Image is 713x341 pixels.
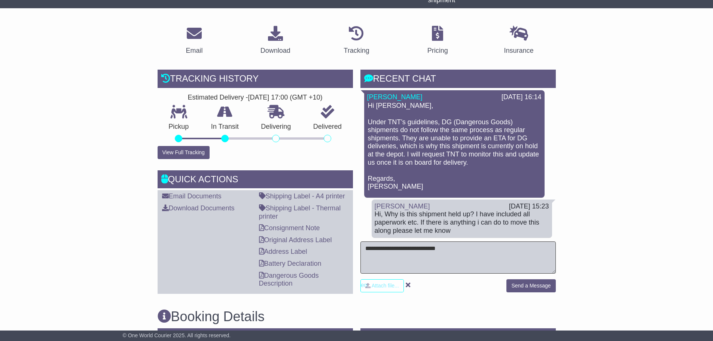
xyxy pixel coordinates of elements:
a: Download Documents [162,204,235,212]
p: In Transit [200,123,250,131]
div: Download [260,46,290,56]
div: Hi, Why is this shipment held up? I have included all paperwork etc. If there is anything i can d... [375,210,549,235]
button: Send a Message [506,279,555,292]
h3: Booking Details [158,309,556,324]
span: © One World Courier 2025. All rights reserved. [123,332,231,338]
a: Tracking [339,23,374,58]
a: Email [181,23,207,58]
div: Quick Actions [158,170,353,191]
div: RECENT CHAT [360,70,556,90]
a: Insurance [499,23,539,58]
a: Download [256,23,295,58]
a: Shipping Label - Thermal printer [259,204,341,220]
a: Consignment Note [259,224,320,232]
a: Dangerous Goods Description [259,272,319,287]
a: [PERSON_NAME] [375,203,430,210]
div: Email [186,46,202,56]
p: Pickup [158,123,200,131]
button: View Full Tracking [158,146,210,159]
a: Email Documents [162,192,222,200]
div: Pricing [427,46,448,56]
div: Tracking [344,46,369,56]
div: Tracking history [158,70,353,90]
div: Estimated Delivery - [158,94,353,102]
div: [DATE] 17:00 (GMT +10) [248,94,323,102]
p: Delivered [302,123,353,131]
a: Address Label [259,248,307,255]
a: Shipping Label - A4 printer [259,192,345,200]
a: Pricing [423,23,453,58]
a: Battery Declaration [259,260,322,267]
p: Delivering [250,123,302,131]
div: [DATE] 15:23 [509,203,549,211]
div: Insurance [504,46,534,56]
p: Hi [PERSON_NAME], Under TNT’s guidelines, DG (Dangerous Goods) shipments do not follow the same p... [368,102,541,191]
div: [DATE] 16:14 [502,93,542,101]
a: Original Address Label [259,236,332,244]
a: [PERSON_NAME] [367,93,423,101]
